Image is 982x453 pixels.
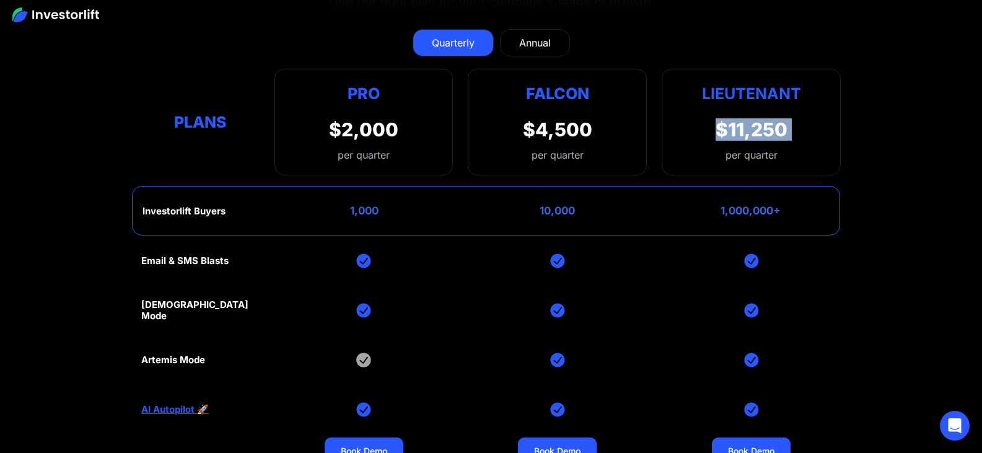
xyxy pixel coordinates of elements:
[702,84,801,103] strong: Lieutenant
[329,82,398,106] div: Pro
[141,354,205,366] div: Artemis Mode
[350,205,379,217] div: 1,000
[142,206,226,217] div: Investorlift Buyers
[523,118,592,141] div: $4,500
[532,147,584,162] div: per quarter
[519,35,551,50] div: Annual
[432,35,475,50] div: Quarterly
[726,147,778,162] div: per quarter
[141,299,260,322] div: [DEMOGRAPHIC_DATA] Mode
[721,205,781,217] div: 1,000,000+
[141,110,260,134] div: Plans
[526,82,589,106] div: Falcon
[329,118,398,141] div: $2,000
[329,147,398,162] div: per quarter
[540,205,575,217] div: 10,000
[141,255,229,266] div: Email & SMS Blasts
[940,411,970,441] div: Open Intercom Messenger
[716,118,787,141] div: $11,250
[141,404,209,415] a: AI Autopilot 🚀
